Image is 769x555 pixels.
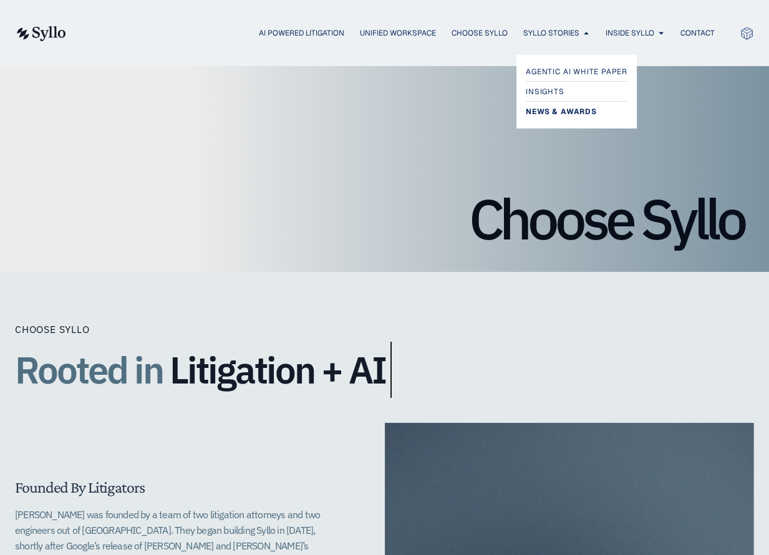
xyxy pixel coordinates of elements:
div: Menu Toggle [91,27,715,39]
span: News & Awards [526,104,596,119]
img: syllo [15,26,66,41]
span: Insights [526,84,564,99]
span: Litigation + AI [170,349,385,390]
a: AI Powered Litigation [259,27,344,39]
a: Syllo Stories [523,27,579,39]
a: Choose Syllo [452,27,508,39]
a: News & Awards [526,104,627,119]
a: Insights [526,84,627,99]
h1: Choose Syllo [25,191,744,247]
a: Contact [680,27,715,39]
span: Rooted in [15,342,163,398]
a: Agentic AI White Paper [526,64,627,79]
div: Choose Syllo [15,322,514,337]
span: Founded By Litigators [15,478,145,496]
a: Unified Workspace [360,27,436,39]
nav: Menu [91,27,715,39]
a: Inside Syllo [606,27,654,39]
